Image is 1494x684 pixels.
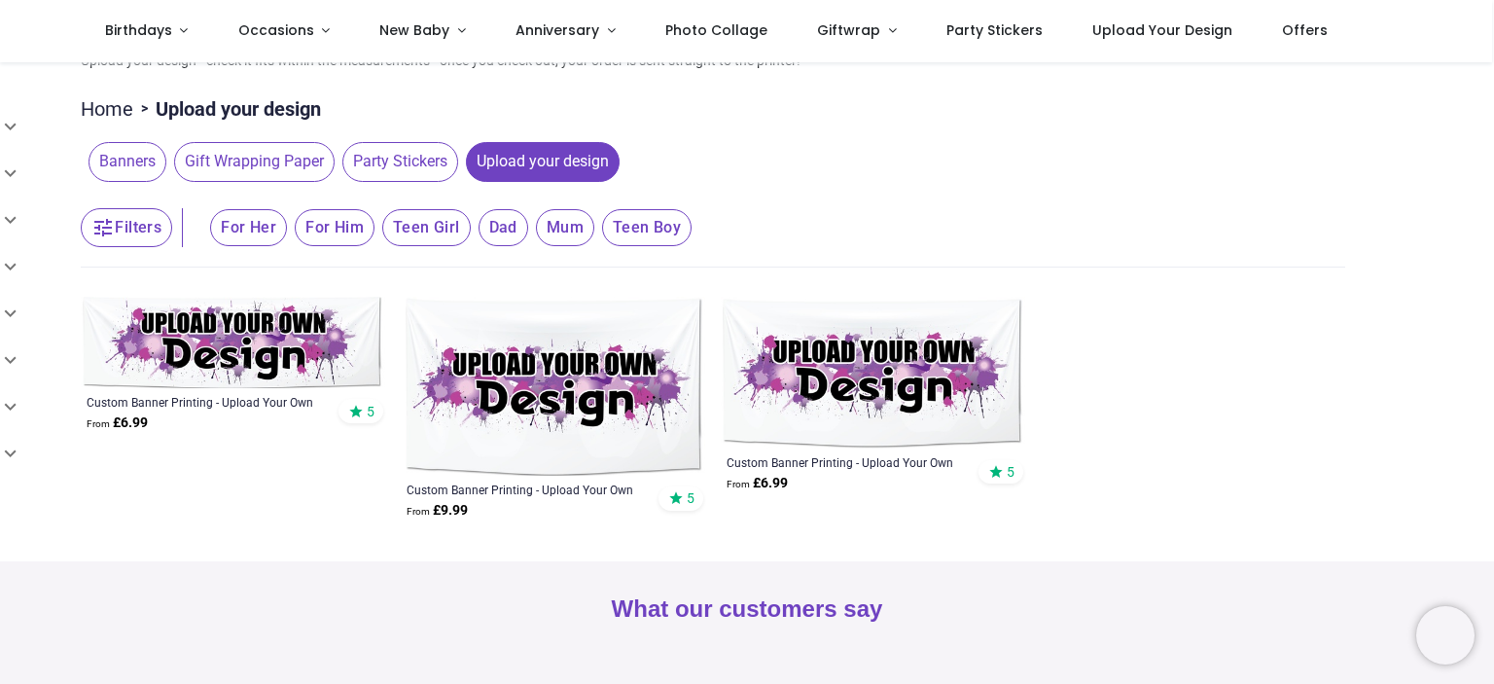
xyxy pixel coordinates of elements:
span: Party Stickers [946,20,1043,40]
h2: What our customers say [81,593,1413,626]
span: From [87,418,110,429]
a: Home [81,95,133,123]
span: Teen Boy [602,209,692,246]
span: 5 [367,403,374,420]
img: Custom Banner Printing - Upload Your Own Design - Size 2 - Backdrop Banner Style [401,297,705,476]
span: 5 [1007,463,1014,481]
span: Upload Your Design [1092,20,1232,40]
button: Banners [81,142,166,181]
span: Occasions [238,20,314,40]
iframe: Brevo live chat [1416,606,1475,665]
button: Filters [81,208,172,247]
li: Upload your design [133,95,321,123]
span: For Her [210,209,287,246]
span: Banners [89,142,166,181]
span: Gift Wrapping Paper [174,142,335,181]
span: Anniversary [516,20,599,40]
span: Upload your design [466,142,620,181]
strong: £ 9.99 [407,501,468,521]
span: Teen Girl [382,209,471,246]
span: Dad [479,209,528,246]
span: New Baby [379,20,449,40]
span: From [727,479,750,489]
img: Custom Banner Printing - Upload Your Own Design - Size 1 - Traditional Banner [81,297,385,388]
span: From [407,506,430,517]
img: Custom Banner Printing - Upload Your Own Design - Size 3 - Midway Banner [721,297,1025,450]
a: Custom Banner Printing - Upload Your Own Design - Size 1 [87,394,321,410]
a: Custom Banner Printing - Upload Your Own Design - Size 2 [407,482,641,497]
strong: £ 6.99 [727,474,788,493]
span: For Him [295,209,374,246]
button: Upload your design [458,142,620,181]
span: Mum [536,209,594,246]
a: Custom Banner Printing - Upload Your Own Design - Size 3 [727,454,961,470]
span: Photo Collage [665,20,767,40]
span: Party Stickers [342,142,458,181]
span: Offers [1282,20,1328,40]
span: Giftwrap [817,20,880,40]
span: 5 [687,489,694,507]
button: Gift Wrapping Paper [166,142,335,181]
span: > [133,99,156,119]
strong: £ 6.99 [87,414,148,433]
span: Birthdays [105,20,172,40]
button: Party Stickers [335,142,458,181]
